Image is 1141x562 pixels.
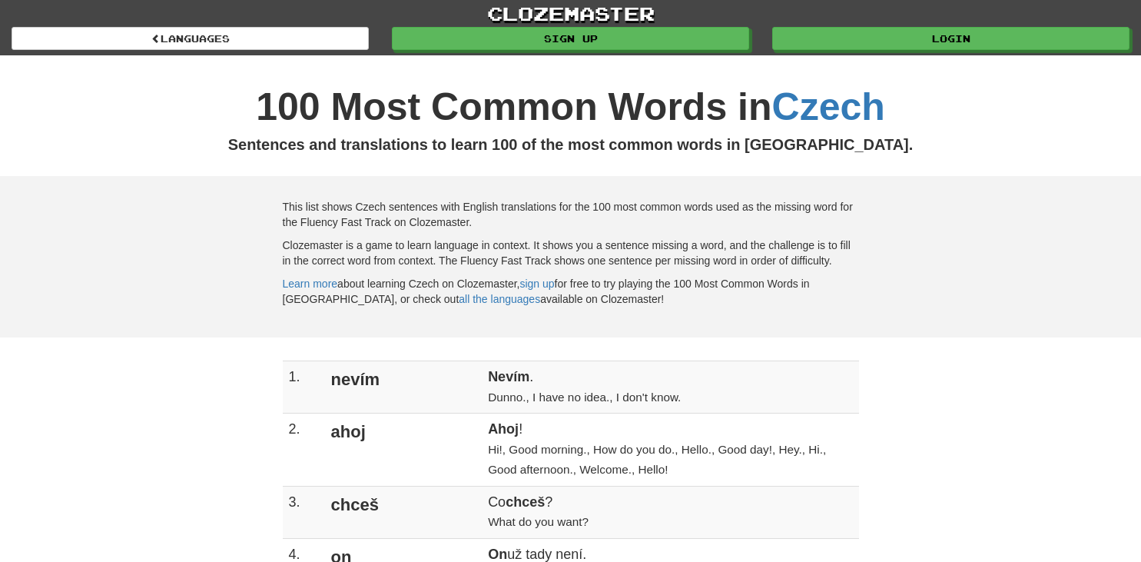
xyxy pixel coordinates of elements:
td: Co ? [482,486,858,538]
a: Czech [772,85,885,128]
a: Login [772,27,1129,50]
strong: On [488,547,507,562]
td: ! [482,414,858,486]
p: This list shows Czech sentences with English translations for the 100 most common words used as t... [283,199,859,230]
h2: Sentences and translations to learn 100 of the most common words in [GEOGRAPHIC_DATA]. [12,136,1129,153]
p: about learning Czech on Clozemaster, for free to try playing the 100 Most Common Words in [GEOGRA... [283,276,859,307]
h1: 100 Most Common Words in [12,86,1129,128]
td: chceš [322,486,483,538]
a: all the languages [459,293,540,305]
a: Learn more [283,278,338,290]
small: Dunno., I have no idea., I don't know. [488,391,681,404]
p: Clozemaster is a game to learn language in context. It shows you a sentence missing a word, and t... [283,238,859,268]
a: Sign up [392,27,749,50]
a: Languages [12,27,369,50]
a: sign up [519,278,554,290]
strong: Nevím [488,369,529,384]
td: nevím [322,361,483,414]
td: . [482,361,858,414]
strong: chceš [506,494,545,510]
small: Hi!, Good morning., How do you do., Hello., Good day!, Hey., Hi., Good afternoon., Welcome., Hello! [488,443,826,476]
small: What do you want? [488,515,589,528]
td: ahoj [322,414,483,486]
td: 1. [283,361,322,414]
strong: Ahoj [488,421,519,437]
td: 3. [283,486,322,538]
td: 2. [283,414,322,486]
